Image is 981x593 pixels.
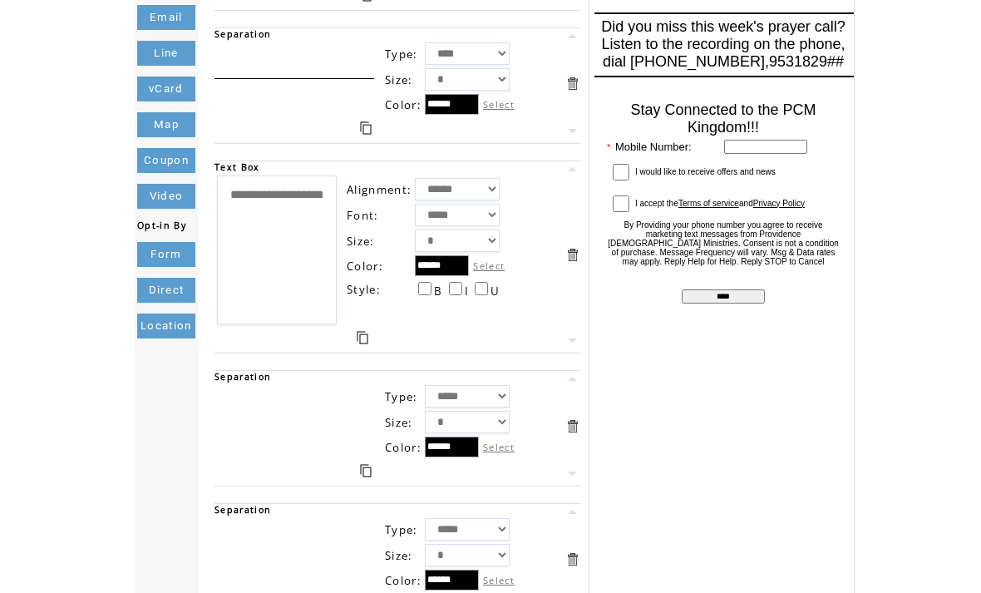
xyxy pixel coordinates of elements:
[635,167,776,176] font: I would like to receive offers and news
[347,208,379,223] span: Font:
[385,47,418,62] span: Type:
[635,199,678,208] font: I accept the
[564,76,580,91] a: Delete this item
[753,199,805,208] font: Privacy Policy
[564,247,580,263] a: Delete this item
[137,112,195,137] a: Map
[137,41,195,66] a: Line
[385,548,413,563] span: Size:
[739,199,805,208] font: and
[385,573,421,588] span: Color:
[678,199,739,208] font: Terms of service
[214,504,271,516] span: Separation
[347,234,375,249] span: Size:
[214,28,271,40] span: Separation
[491,284,500,299] span: U
[434,284,442,299] span: B
[630,101,816,136] font: Stay Connected to the PCM Kingdom!!!
[385,522,418,537] span: Type:
[564,333,580,348] a: Move this item down
[615,141,692,153] font: Mobile Number:
[564,418,580,434] a: Delete this item
[564,161,580,177] a: Move this item up
[137,314,195,339] a: Location
[137,5,195,30] a: Email
[214,371,271,383] span: Separation
[564,371,580,387] a: Move this item up
[385,389,418,404] span: Type:
[347,282,381,297] span: Style:
[564,504,580,520] a: Move this item up
[137,278,195,303] a: Direct
[357,331,368,344] a: Duplicate this item
[137,148,195,173] a: Coupon
[385,440,421,455] span: Color:
[678,205,739,206] a: Terms of service
[608,220,839,266] font: By Providing your phone number you agree to receive marketing text messages from Providence [DEMO...
[137,77,195,101] a: vCard
[137,242,195,267] a: Form
[347,182,412,197] span: Alignment:
[137,220,186,231] span: Opt-in By
[753,205,805,206] a: Privacy Policy
[137,184,195,209] a: Video
[483,441,515,453] label: Select
[385,415,413,430] span: Size:
[214,161,260,173] span: Text Box
[483,574,515,586] label: Select
[601,18,845,70] font: Did you miss this week's prayer call? Listen to the recording on the phone, dial [PHONE_NUMBER],9...
[360,464,372,477] a: Duplicate this item
[564,466,580,482] a: Move this item down
[465,284,469,299] span: I
[564,123,580,139] a: Move this item down
[564,28,580,44] a: Move this item up
[347,259,383,274] span: Color:
[385,97,421,112] span: Color:
[483,98,515,111] label: Select
[385,72,413,87] span: Size:
[564,551,580,567] a: Delete this item
[473,259,505,272] label: Select
[360,121,372,135] a: Duplicate this item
